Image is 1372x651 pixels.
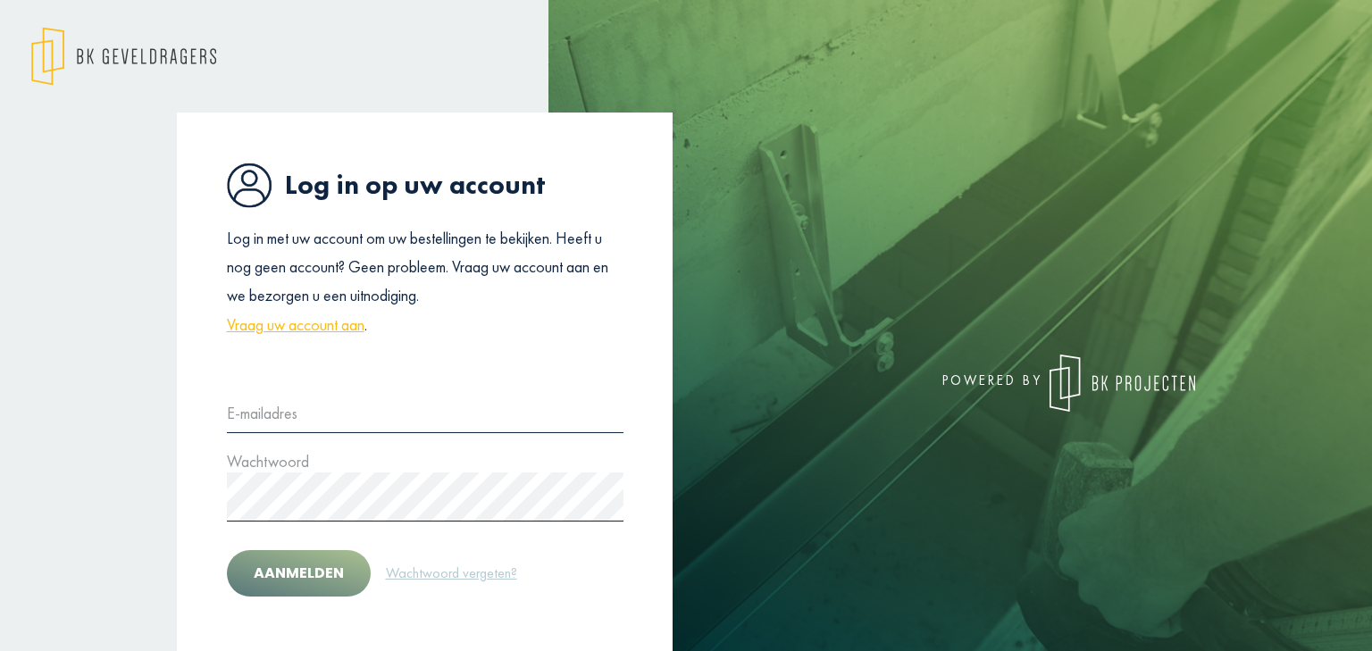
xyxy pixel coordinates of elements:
[1050,355,1195,412] img: logo
[227,163,623,208] h1: Log in op uw account
[227,163,272,208] img: icon
[227,224,623,340] p: Log in met uw account om uw bestellingen te bekijken. Heeft u nog geen account? Geen probleem. Vr...
[227,311,364,339] a: Vraag uw account aan
[699,355,1195,412] div: powered by
[227,550,371,597] button: Aanmelden
[31,27,216,86] img: logo
[385,562,518,585] a: Wachtwoord vergeten?
[227,447,309,476] label: Wachtwoord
